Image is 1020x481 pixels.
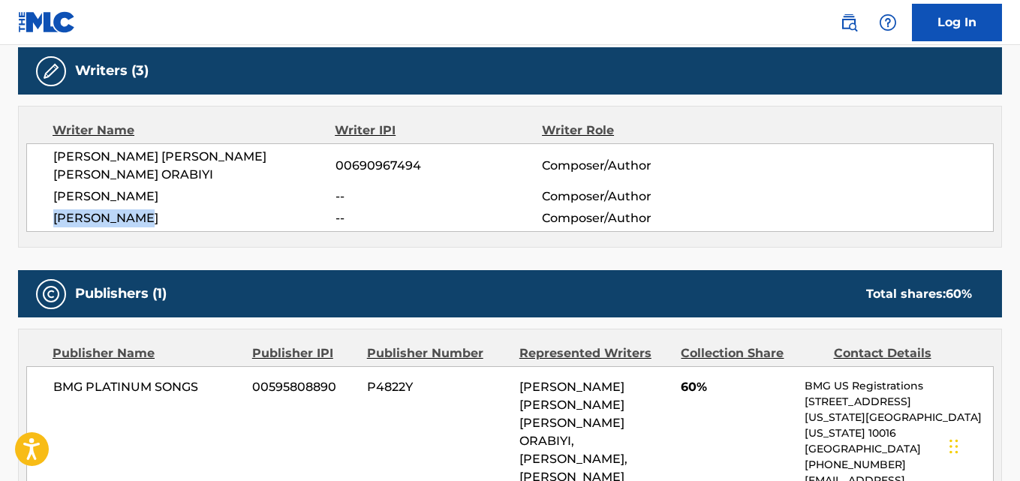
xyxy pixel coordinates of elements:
[335,209,542,227] span: --
[53,378,241,396] span: BMG PLATINUM SONGS
[542,122,730,140] div: Writer Role
[945,409,1020,481] iframe: Chat Widget
[335,122,542,140] div: Writer IPI
[805,441,993,457] p: [GEOGRAPHIC_DATA]
[946,287,972,301] span: 60 %
[542,188,730,206] span: Composer/Author
[53,344,241,362] div: Publisher Name
[805,457,993,473] p: [PHONE_NUMBER]
[542,209,730,227] span: Composer/Author
[53,122,335,140] div: Writer Name
[367,344,508,362] div: Publisher Number
[367,378,508,396] span: P4822Y
[866,285,972,303] div: Total shares:
[949,424,958,469] div: Drag
[805,378,993,394] p: BMG US Registrations
[681,344,822,362] div: Collection Share
[805,394,993,410] p: [STREET_ADDRESS]
[912,4,1002,41] a: Log In
[519,344,670,362] div: Represented Writers
[542,157,730,175] span: Composer/Author
[873,8,903,38] div: Help
[53,148,335,184] span: [PERSON_NAME] [PERSON_NAME] [PERSON_NAME] ORABIYI
[834,8,864,38] a: Public Search
[75,62,149,80] h5: Writers (3)
[42,62,60,80] img: Writers
[681,378,793,396] span: 60%
[53,209,335,227] span: [PERSON_NAME]
[335,188,542,206] span: --
[252,344,356,362] div: Publisher IPI
[879,14,897,32] img: help
[840,14,858,32] img: search
[252,378,356,396] span: 00595808890
[335,157,542,175] span: 00690967494
[18,11,76,33] img: MLC Logo
[834,344,975,362] div: Contact Details
[42,285,60,303] img: Publishers
[53,188,335,206] span: [PERSON_NAME]
[75,285,167,302] h5: Publishers (1)
[805,410,993,441] p: [US_STATE][GEOGRAPHIC_DATA][US_STATE] 10016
